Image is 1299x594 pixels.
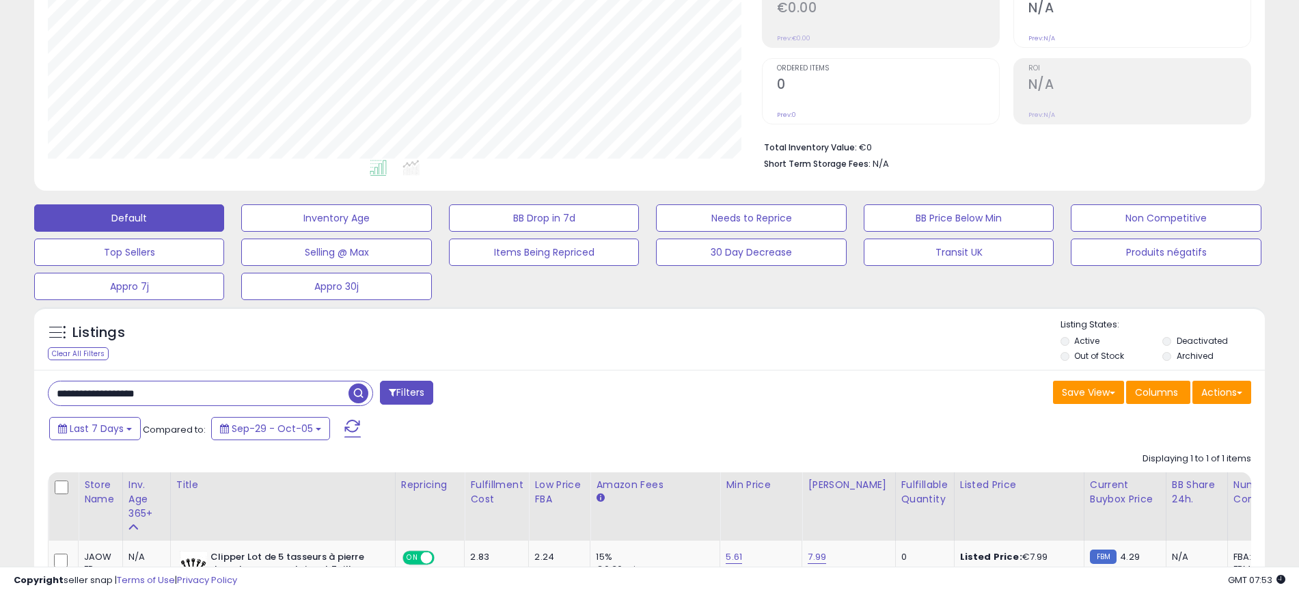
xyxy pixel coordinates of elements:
div: 2.83 [470,551,518,563]
div: Clear All Filters [48,347,109,360]
span: Sep-29 - Oct-05 [232,422,313,435]
div: Fulfillment Cost [470,478,523,507]
label: Active [1074,335,1099,347]
button: Items Being Repriced [449,239,639,266]
small: Prev: N/A [1028,34,1055,42]
a: 5.61 [726,550,742,564]
strong: Copyright [14,573,64,586]
button: Non Competitive [1071,204,1261,232]
button: Actions [1192,381,1251,404]
span: 4.29 [1120,550,1140,563]
span: 2025-10-14 07:53 GMT [1228,573,1285,586]
span: Ordered Items [777,65,999,72]
h5: Listings [72,323,125,342]
span: ROI [1028,65,1250,72]
small: Prev: €0.00 [777,34,810,42]
div: N/A [1172,551,1217,563]
button: Filters [380,381,433,405]
button: Selling @ Max [241,239,431,266]
span: ON [404,552,421,563]
button: Produits négatifs [1071,239,1261,266]
small: Prev: 0 [777,111,796,119]
a: Privacy Policy [177,573,237,586]
button: BB Drop in 7d [449,204,639,232]
a: 7.99 [808,550,826,564]
b: Listed Price: [960,550,1022,563]
div: N/A [128,551,160,563]
h2: N/A [1028,77,1250,95]
button: Appro 30j [241,273,431,300]
label: Out of Stock [1074,350,1124,362]
img: 41ofGZ8UDFL._SL40_.jpg [180,551,207,578]
h2: 0 [777,77,999,95]
div: Listed Price [960,478,1078,492]
button: Transit UK [864,239,1054,266]
small: Prev: N/A [1028,111,1055,119]
button: Columns [1126,381,1190,404]
span: Last 7 Days [70,422,124,435]
label: Deactivated [1177,335,1228,347]
p: Listing States: [1061,319,1265,332]
small: Amazon Fees. [596,492,604,504]
div: 0 [901,551,944,563]
div: Repricing [401,478,459,492]
div: Displaying 1 to 1 of 1 items [1143,453,1251,465]
div: Store Name [84,478,117,507]
small: FBM [1090,550,1117,564]
button: Save View [1053,381,1124,404]
div: Amazon Fees [596,478,714,492]
div: seller snap | | [14,574,237,587]
b: Clipper Lot de 5 tasseurs à pierre de rechange pour briquet Taille standard [210,551,377,593]
button: Sep-29 - Oct-05 [211,417,330,440]
div: €7.99 [960,551,1074,563]
b: Short Term Storage Fees: [764,158,871,170]
button: Needs to Reprice [656,204,846,232]
span: Compared to: [143,423,206,436]
div: Inv. Age 365+ [128,478,165,521]
span: N/A [873,157,889,170]
div: Current Buybox Price [1090,478,1160,507]
button: Default [34,204,224,232]
div: Num of Comp. [1233,478,1283,507]
div: Min Price [726,478,796,492]
div: 15% [596,551,709,563]
span: Columns [1135,386,1178,399]
div: BB Share 24h. [1172,478,1222,507]
button: BB Price Below Min [864,204,1054,232]
button: 30 Day Decrease [656,239,846,266]
div: Title [176,478,389,492]
b: Total Inventory Value: [764,141,857,153]
div: [PERSON_NAME] [808,478,889,492]
div: Low Price FBA [534,478,584,507]
label: Archived [1177,350,1214,362]
button: Top Sellers [34,239,224,266]
div: JAOW FR [84,551,112,576]
a: Terms of Use [117,573,175,586]
div: Fulfillable Quantity [901,478,948,507]
li: €0 [764,138,1241,154]
button: Appro 7j [34,273,224,300]
button: Last 7 Days [49,417,141,440]
button: Inventory Age [241,204,431,232]
div: 2.24 [534,551,579,563]
div: FBA: n/a [1233,551,1279,563]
